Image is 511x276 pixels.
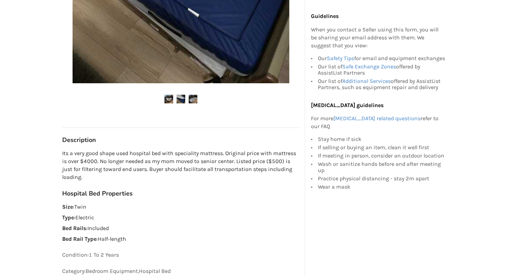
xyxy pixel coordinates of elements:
b: [MEDICAL_DATA] guidelines [311,102,383,108]
div: Our list of offered by AssistList Partners, such as equipment repair and delivery [318,77,445,90]
strong: Bed Rail Type [62,236,96,242]
div: If meeting in person, consider an outdoor location [318,152,445,160]
p: : Included [62,225,300,232]
h3: Hospital Bed Properties [62,190,300,198]
p: When you contact a Seller using this form, you will be sharing your email address with them. We s... [311,26,445,50]
a: [MEDICAL_DATA] related questions [333,115,420,122]
div: If selling or buying an item, clean it well first [318,143,445,152]
p: Its a very good shape used hospital bed with speciality mattress. Original price with mattress is... [62,150,300,181]
div: Wear a mask [318,183,445,190]
div: Stay home if sick [318,136,445,143]
a: Safe Exchange Zones [342,63,396,69]
strong: Size [62,203,73,210]
img: electric hospital bed-hospital bed-bedroom equipment-north vancouver-assistlist-listing [189,95,197,103]
p: : Half-length [62,235,300,243]
p: Condition: 1 To 2 Years [62,251,300,259]
p: : Twin [62,203,300,211]
strong: Type [62,214,74,221]
img: electric hospital bed-hospital bed-bedroom equipment-north vancouver-assistlist-listing [177,95,185,103]
div: Our list of offered by AssistList Partners [318,62,445,77]
strong: Bed Rails [62,225,86,231]
h3: Description [62,136,300,144]
img: electric hospital bed-hospital bed-bedroom equipment-north vancouver-assistlist-listing [164,95,173,103]
p: : Electric [62,214,300,222]
a: Additional Services [342,77,390,84]
a: Safety Tips [327,55,354,61]
div: Practice physical distancing - stay 2m apart [318,174,445,183]
b: Guidelines [311,13,338,19]
div: Our for email and equipment exchanges [318,55,445,62]
p: For more refer to our FAQ [311,115,445,131]
div: Wash or sanitize hands before and after meeting up [318,160,445,174]
p: Category: Bedroom Equipment , Hospital Bed [62,267,300,275]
